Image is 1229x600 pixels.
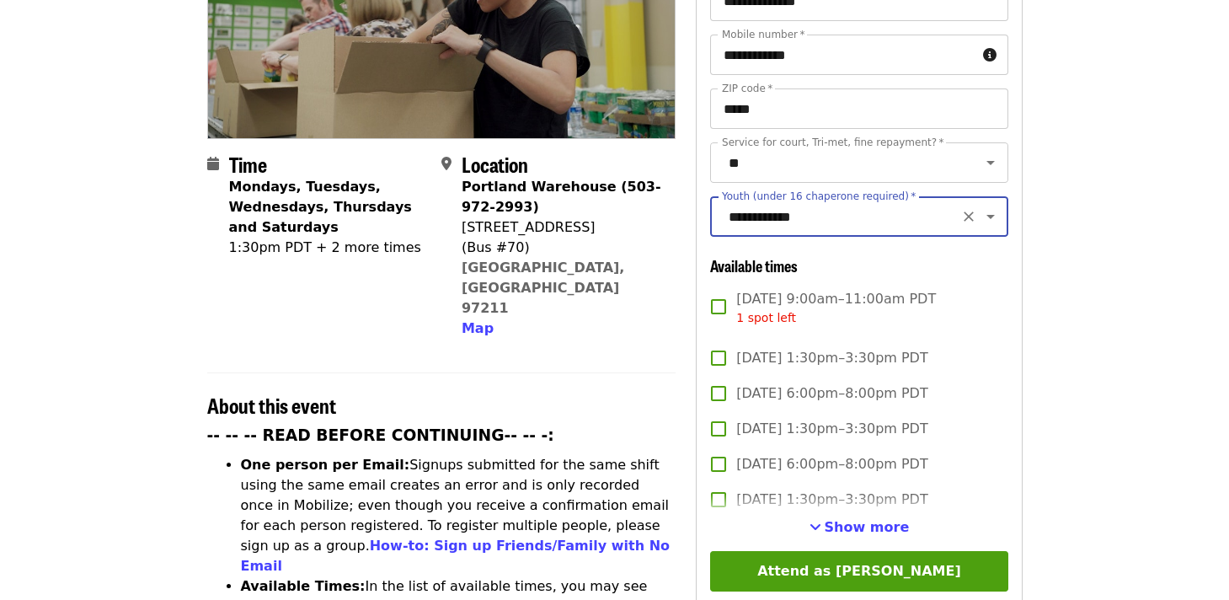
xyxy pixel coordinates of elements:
[722,29,804,40] label: Mobile number
[710,551,1007,592] button: Attend as [PERSON_NAME]
[229,238,428,258] div: 1:30pm PDT + 2 more times
[722,137,944,147] label: Service for court, Tri-met, fine repayment?
[207,156,219,172] i: calendar icon
[462,217,662,238] div: [STREET_ADDRESS]
[710,254,798,276] span: Available times
[241,455,676,576] li: Signups submitted for the same shift using the same email creates an error and is only recorded o...
[979,205,1002,228] button: Open
[736,454,927,474] span: [DATE] 6:00pm–8:00pm PDT
[736,348,927,368] span: [DATE] 1:30pm–3:30pm PDT
[229,179,412,235] strong: Mondays, Tuesdays, Wednesdays, Thursdays and Saturdays
[736,383,927,404] span: [DATE] 6:00pm–8:00pm PDT
[462,320,494,336] span: Map
[736,311,796,324] span: 1 spot left
[207,390,336,420] span: About this event
[722,191,916,201] label: Youth (under 16 chaperone required)
[710,35,975,75] input: Mobile number
[241,538,671,574] a: How-to: Sign up Friends/Family with No Email
[462,149,528,179] span: Location
[229,149,267,179] span: Time
[979,151,1002,174] button: Open
[810,517,910,538] button: See more timeslots
[736,490,927,510] span: [DATE] 1:30pm–3:30pm PDT
[825,519,910,535] span: Show more
[736,419,927,439] span: [DATE] 1:30pm–3:30pm PDT
[441,156,452,172] i: map-marker-alt icon
[957,205,981,228] button: Clear
[983,47,997,63] i: circle-info icon
[736,289,936,327] span: [DATE] 9:00am–11:00am PDT
[722,83,772,94] label: ZIP code
[710,88,1007,129] input: ZIP code
[207,426,554,444] strong: -- -- -- READ BEFORE CONTINUING-- -- -:
[462,238,662,258] div: (Bus #70)
[462,319,494,339] button: Map
[241,578,366,594] strong: Available Times:
[462,179,661,215] strong: Portland Warehouse (503-972-2993)
[241,457,410,473] strong: One person per Email:
[462,260,625,316] a: [GEOGRAPHIC_DATA], [GEOGRAPHIC_DATA] 97211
